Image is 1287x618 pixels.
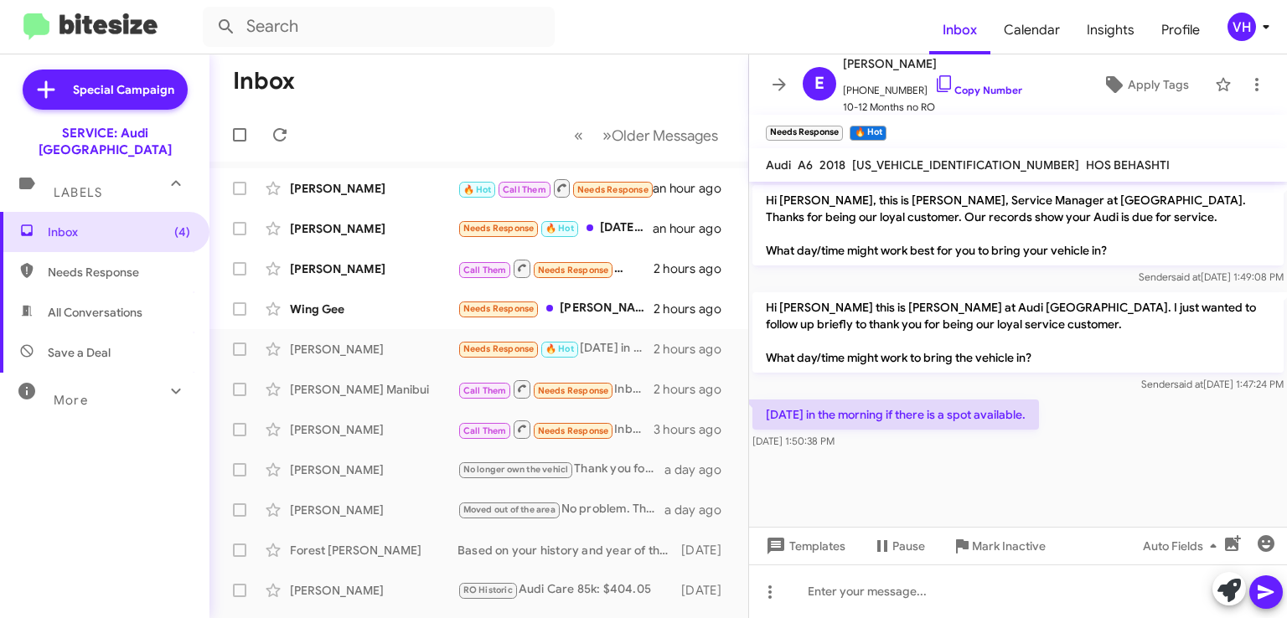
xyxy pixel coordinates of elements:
[654,341,735,358] div: 2 hours ago
[814,70,824,97] span: E
[752,185,1284,265] p: Hi [PERSON_NAME], this is [PERSON_NAME], Service Manager at [GEOGRAPHIC_DATA]. Thanks for being o...
[290,260,457,277] div: [PERSON_NAME]
[852,157,1079,173] span: [US_VEHICLE_IDENTIFICATION_NUMBER]
[859,531,938,561] button: Pause
[54,185,102,200] span: Labels
[1139,270,1284,283] span: Sender [DATE] 1:49:08 PM
[1128,70,1189,100] span: Apply Tags
[290,421,457,438] div: [PERSON_NAME]
[850,126,886,141] small: 🔥 Hot
[503,184,546,195] span: Call Them
[463,585,513,595] span: RO Historic
[457,500,664,519] div: No problem. Thank you for getting back to me. I will update my records.
[457,339,654,358] div: [DATE] in the morning if there is a spot available.
[1129,531,1237,561] button: Auto Fields
[843,54,1022,74] span: [PERSON_NAME]
[457,219,653,238] div: [DATE] am?
[457,419,654,440] div: Inbound Call
[48,344,111,361] span: Save a Deal
[48,304,142,321] span: All Conversations
[1148,6,1213,54] a: Profile
[538,425,609,436] span: Needs Response
[565,118,728,152] nav: Page navigation example
[545,223,574,234] span: 🔥 Hot
[23,70,188,110] a: Special Campaign
[653,220,735,237] div: an hour ago
[592,118,728,152] button: Next
[934,84,1022,96] a: Copy Number
[664,461,735,478] div: a day ago
[48,264,190,281] span: Needs Response
[819,157,845,173] span: 2018
[1083,70,1207,100] button: Apply Tags
[1073,6,1148,54] a: Insights
[752,399,1039,430] p: [DATE] in the morning if there is a spot available.
[766,157,791,173] span: Audi
[798,157,813,173] span: A6
[766,126,843,141] small: Needs Response
[290,542,457,559] div: Forest [PERSON_NAME]
[457,258,654,279] div: Inbound Call
[602,125,612,146] span: »
[538,385,609,396] span: Needs Response
[681,582,735,599] div: [DATE]
[290,502,457,518] div: [PERSON_NAME]
[538,265,609,276] span: Needs Response
[762,531,845,561] span: Templates
[457,299,654,318] div: [PERSON_NAME], I don't trust your service technicians. You can read my Yelp review for 12/24 rega...
[564,118,593,152] button: Previous
[463,425,507,436] span: Call Them
[290,220,457,237] div: [PERSON_NAME]
[1174,378,1203,390] span: said at
[1141,378,1284,390] span: Sender [DATE] 1:47:24 PM
[577,184,649,195] span: Needs Response
[290,180,457,197] div: [PERSON_NAME]
[457,580,681,600] div: Audi Care 85k: $404.05
[463,184,492,195] span: 🔥 Hot
[752,435,835,447] span: [DATE] 1:50:38 PM
[290,461,457,478] div: [PERSON_NAME]
[681,542,735,559] div: [DATE]
[929,6,990,54] a: Inbox
[233,68,295,95] h1: Inbox
[1213,13,1269,41] button: VH
[457,460,664,479] div: Thank you for getting back to me. I will update my records.
[938,531,1059,561] button: Mark Inactive
[654,421,735,438] div: 3 hours ago
[48,224,190,240] span: Inbox
[290,301,457,317] div: Wing Gee
[990,6,1073,54] a: Calendar
[1228,13,1256,41] div: VH
[463,343,535,354] span: Needs Response
[843,74,1022,99] span: [PHONE_NUMBER]
[654,260,735,277] div: 2 hours ago
[463,265,507,276] span: Call Them
[653,180,735,197] div: an hour ago
[1086,157,1170,173] span: HOS BEHASHTI
[457,542,681,559] div: Based on your history and year of the car, you are due for your 95k maintenance service which inc...
[1171,270,1201,283] span: said at
[463,464,569,475] span: No longer own the vehicl
[203,7,555,47] input: Search
[463,303,535,314] span: Needs Response
[73,81,174,98] span: Special Campaign
[290,341,457,358] div: [PERSON_NAME]
[457,178,653,198] div: Inbound Call
[1143,531,1223,561] span: Auto Fields
[654,301,735,317] div: 2 hours ago
[290,582,457,599] div: [PERSON_NAME]
[457,379,654,399] div: Inbound Call
[174,224,190,240] span: (4)
[574,125,583,146] span: «
[463,385,507,396] span: Call Them
[843,99,1022,116] span: 10-12 Months no RO
[463,223,535,234] span: Needs Response
[749,531,859,561] button: Templates
[752,292,1284,373] p: Hi [PERSON_NAME] this is [PERSON_NAME] at Audi [GEOGRAPHIC_DATA]. I just wanted to follow up brie...
[463,504,556,515] span: Moved out of the area
[664,502,735,518] div: a day ago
